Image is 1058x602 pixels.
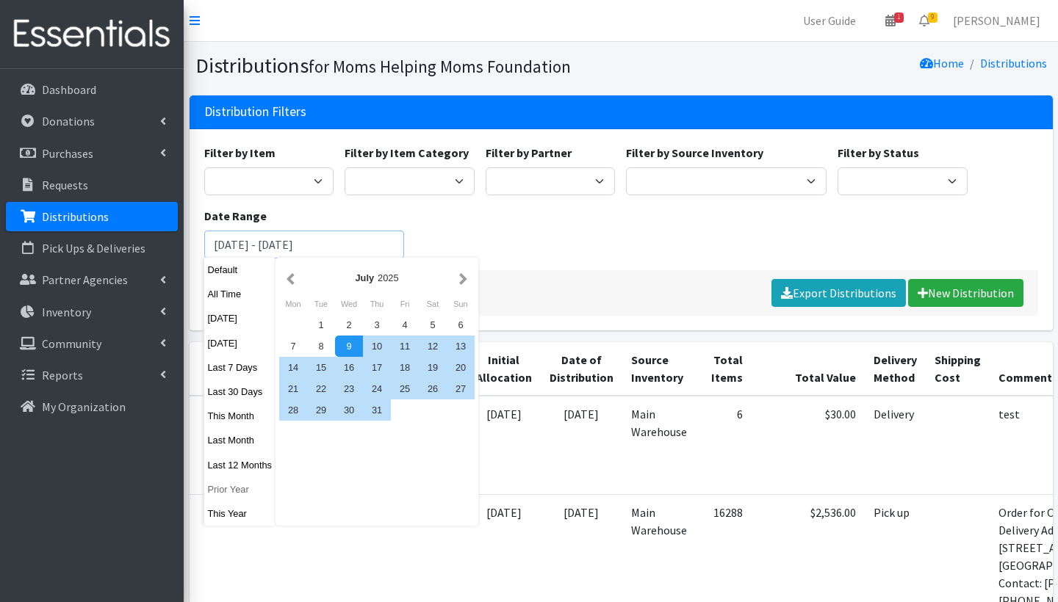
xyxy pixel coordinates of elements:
[447,314,475,336] div: 6
[204,381,276,402] button: Last 30 Days
[467,342,541,396] th: Initial Allocation
[204,503,276,524] button: This Year
[419,336,447,357] div: 12
[6,265,178,294] a: Partner Agencies
[6,329,178,358] a: Community
[42,272,128,287] p: Partner Agencies
[941,6,1052,35] a: [PERSON_NAME]
[42,399,126,414] p: My Organization
[378,272,398,283] span: 2025
[279,357,307,378] div: 14
[307,378,335,399] div: 22
[6,106,178,136] a: Donations
[335,294,363,313] div: Wednesday
[419,314,447,336] div: 5
[865,396,926,495] td: Delivery
[363,357,391,378] div: 17
[447,378,475,399] div: 27
[391,294,419,313] div: Friday
[447,336,475,357] div: 13
[6,10,178,59] img: HumanEssentials
[467,396,541,495] td: [DATE]
[363,314,391,336] div: 3
[307,357,335,378] div: 15
[279,336,307,357] div: 7
[307,314,335,336] div: 1
[696,342,752,396] th: Total Items
[874,6,907,35] a: 1
[42,82,96,97] p: Dashboard
[42,368,83,382] p: Reports
[838,144,919,162] label: Filter by Status
[894,12,904,23] span: 1
[190,342,248,396] th: ID
[908,279,1023,307] a: New Distribution
[791,6,868,35] a: User Guide
[335,378,363,399] div: 23
[865,342,926,396] th: Delivery Method
[363,378,391,399] div: 24
[307,294,335,313] div: Tuesday
[6,360,178,390] a: Reports
[204,479,276,500] button: Prior Year
[419,294,447,313] div: Saturday
[980,56,1047,70] a: Distributions
[419,378,447,399] div: 26
[42,336,101,351] p: Community
[926,342,990,396] th: Shipping Cost
[204,259,276,280] button: Default
[752,342,865,396] th: Total Value
[6,170,178,200] a: Requests
[204,104,306,120] h3: Distribution Filters
[204,454,276,476] button: Last 12 Months
[447,294,475,313] div: Sunday
[335,314,363,336] div: 2
[622,396,696,495] td: Main Warehouse
[541,396,622,495] td: [DATE]
[309,56,571,77] small: for Moms Helping Moms Foundation
[204,357,276,378] button: Last 7 Days
[307,399,335,421] div: 29
[190,396,248,495] td: 95748
[6,139,178,168] a: Purchases
[204,207,267,225] label: Date Range
[204,405,276,427] button: This Month
[622,342,696,396] th: Source Inventory
[907,6,941,35] a: 9
[752,396,865,495] td: $30.00
[335,399,363,421] div: 30
[279,399,307,421] div: 28
[204,144,276,162] label: Filter by Item
[42,305,91,319] p: Inventory
[419,357,447,378] div: 19
[920,56,964,70] a: Home
[447,357,475,378] div: 20
[391,357,419,378] div: 18
[279,378,307,399] div: 21
[391,314,419,336] div: 4
[6,297,178,327] a: Inventory
[541,342,622,396] th: Date of Distribution
[6,75,178,104] a: Dashboard
[42,241,145,255] p: Pick Ups & Deliveries
[363,399,391,421] div: 31
[195,53,616,79] h1: Distributions
[363,294,391,313] div: Thursday
[42,146,93,161] p: Purchases
[363,336,391,357] div: 10
[204,283,276,305] button: All Time
[279,294,307,313] div: Monday
[6,392,178,421] a: My Organization
[204,231,405,258] input: January 1, 2011 - December 31, 2011
[42,209,109,224] p: Distributions
[204,429,276,451] button: Last Month
[771,279,906,307] a: Export Distributions
[486,144,572,162] label: Filter by Partner
[42,178,88,192] p: Requests
[928,12,938,23] span: 9
[355,272,374,283] strong: July
[335,357,363,378] div: 16
[626,144,763,162] label: Filter by Source Inventory
[696,396,752,495] td: 6
[6,233,178,263] a: Pick Ups & Deliveries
